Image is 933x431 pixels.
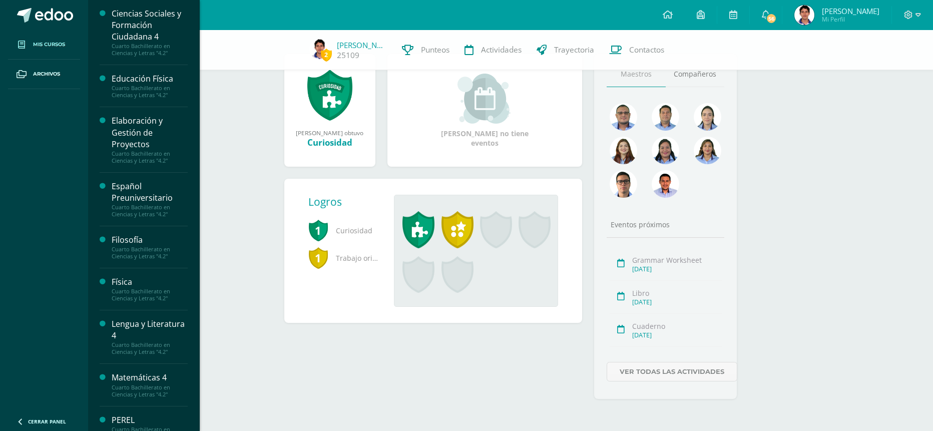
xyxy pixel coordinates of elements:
[421,45,449,55] span: Punteos
[112,246,188,260] div: Cuarto Bachillerato en Ciencias y Letras "4.2"
[457,74,512,124] img: event_small.png
[28,418,66,425] span: Cerrar panel
[8,30,80,60] a: Mis cursos
[112,318,188,341] div: Lengua y Literatura 4
[112,181,188,218] a: Español PreuniversitarioCuarto Bachillerato en Ciencias y Letras "4.2"
[112,341,188,355] div: Cuarto Bachillerato en Ciencias y Letras "4.2"
[112,384,188,398] div: Cuarto Bachillerato en Ciencias y Letras "4.2"
[112,234,188,260] a: FilosofíaCuarto Bachillerato en Ciencias y Letras "4.2"
[308,246,328,269] span: 1
[766,13,777,24] span: 56
[434,74,535,148] div: [PERSON_NAME] no tiene eventos
[112,288,188,302] div: Cuarto Bachillerato en Ciencias y Letras "4.2"
[112,204,188,218] div: Cuarto Bachillerato en Ciencias y Letras "4.2"
[112,43,188,57] div: Cuarto Bachillerato en Ciencias y Letras "4.2"
[632,331,722,339] div: [DATE]
[632,321,722,331] div: Cuaderno
[602,30,672,70] a: Contactos
[112,85,188,99] div: Cuarto Bachillerato en Ciencias y Letras "4.2"
[112,276,188,302] a: FísicaCuarto Bachillerato en Ciencias y Letras "4.2"
[308,244,378,272] span: Trabajo original
[8,60,80,89] a: Archivos
[822,15,879,24] span: Mi Perfil
[652,137,679,164] img: 4a7f7f1a360f3d8e2a3425f4c4febaf9.png
[632,265,722,273] div: [DATE]
[33,70,60,78] span: Archivos
[112,234,188,246] div: Filosofía
[632,255,722,265] div: Grammar Worksheet
[112,115,188,150] div: Elaboración y Gestión de Proyectos
[652,103,679,131] img: 2ac039123ac5bd71a02663c3aa063ac8.png
[607,62,666,87] a: Maestros
[666,62,725,87] a: Compañeros
[112,73,188,99] a: Educación FísicaCuarto Bachillerato en Ciencias y Letras "4.2"
[112,372,188,397] a: Matemáticas 4Cuarto Bachillerato en Ciencias y Letras "4.2"
[294,129,365,137] div: [PERSON_NAME] obtuvo
[112,181,188,204] div: Español Preuniversitario
[337,50,359,61] a: 25109
[694,137,721,164] img: 72fdff6db23ea16c182e3ba03ce826f1.png
[481,45,522,55] span: Actividades
[294,137,365,148] div: Curiosidad
[112,8,188,43] div: Ciencias Sociales y Formación Ciudadana 4
[112,73,188,85] div: Educación Física
[112,150,188,164] div: Cuarto Bachillerato en Ciencias y Letras "4.2"
[607,220,725,229] div: Eventos próximos
[632,298,722,306] div: [DATE]
[794,5,814,25] img: 91ff3747fdda007479812804f3bb89e0.png
[529,30,602,70] a: Trayectoria
[309,39,329,59] img: 91ff3747fdda007479812804f3bb89e0.png
[308,195,386,209] div: Logros
[112,8,188,57] a: Ciencias Sociales y Formación Ciudadana 4Cuarto Bachillerato en Ciencias y Letras "4.2"
[112,318,188,355] a: Lengua y Literatura 4Cuarto Bachillerato en Ciencias y Letras "4.2"
[308,217,378,244] span: Curiosidad
[308,219,328,242] span: 1
[632,288,722,298] div: Libro
[457,30,529,70] a: Actividades
[694,103,721,131] img: 375aecfb130304131abdbe7791f44736.png
[394,30,457,70] a: Punteos
[610,137,637,164] img: a9adb280a5deb02de052525b0213cdb9.png
[610,103,637,131] img: 99962f3fa423c9b8099341731b303440.png
[112,414,188,426] div: PEREL
[652,170,679,198] img: cc0c97458428ff7fb5cd31c6f23e5075.png
[112,372,188,383] div: Matemáticas 4
[321,49,332,61] span: 2
[33,41,65,49] span: Mis cursos
[554,45,594,55] span: Trayectoria
[610,170,637,198] img: b3275fa016b95109afc471d3b448d7ac.png
[607,362,737,381] a: Ver todas las actividades
[822,6,879,16] span: [PERSON_NAME]
[629,45,664,55] span: Contactos
[112,115,188,164] a: Elaboración y Gestión de ProyectosCuarto Bachillerato en Ciencias y Letras "4.2"
[112,276,188,288] div: Física
[337,40,387,50] a: [PERSON_NAME]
